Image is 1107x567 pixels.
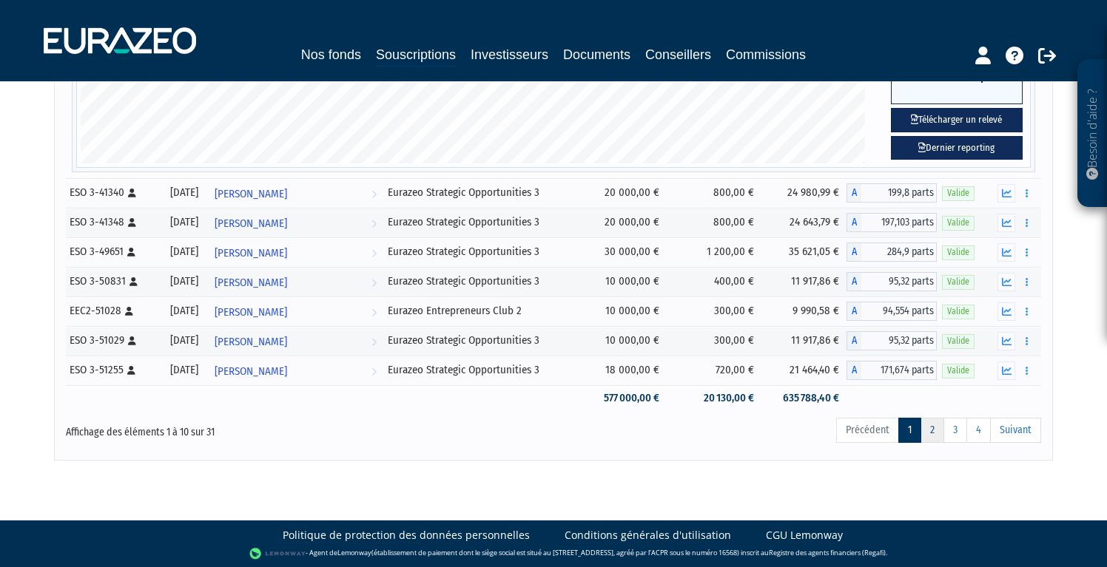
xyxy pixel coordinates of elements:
a: Lemonway [337,548,371,557]
span: [PERSON_NAME] [215,299,287,326]
p: Besoin d'aide ? [1084,67,1101,200]
td: 11 917,86 € [761,326,847,356]
div: [DATE] [166,214,203,230]
div: ESO 3-51255 [70,362,155,378]
span: A [847,242,861,262]
div: EEC2-51028 [70,303,155,319]
td: 635 788,40 € [761,385,847,411]
a: 1 [898,418,921,443]
td: 24 643,79 € [761,208,847,237]
i: [Français] Personne physique [128,218,136,227]
div: Eurazeo Entrepreneurs Club 2 [388,303,577,319]
i: Voir l'investisseur [371,210,377,237]
a: Commissions [726,44,806,65]
span: Valide [942,186,975,200]
td: 11 917,86 € [761,267,847,296]
div: A - Eurazeo Strategic Opportunities 3 [847,361,937,380]
td: 400,00 € [667,267,761,296]
span: 95,32 parts [861,272,937,291]
i: [Français] Personne physique [129,277,138,286]
a: CGU Lemonway [766,528,843,543]
i: [Français] Personne physique [127,248,135,257]
a: 3 [943,418,967,443]
span: [PERSON_NAME] [215,328,287,356]
div: [DATE] [166,333,203,348]
a: [PERSON_NAME] [209,237,383,267]
td: 10 000,00 € [583,326,667,356]
div: Eurazeo Strategic Opportunities 3 [388,333,577,348]
button: Télécharger un relevé [891,108,1023,132]
a: Politique de protection des données personnelles [283,528,530,543]
div: Eurazeo Strategic Opportunities 3 [388,214,577,230]
td: 9 990,58 € [761,296,847,326]
div: [DATE] [166,244,203,259]
td: 24 980,99 € [761,178,847,208]
span: 284,9 parts [861,242,937,262]
td: 30 000,00 € [583,237,667,267]
div: Affichage des éléments 1 à 10 sur 31 [66,416,460,440]
i: Voir l'investisseur [371,240,377,267]
td: 300,00 € [667,296,761,326]
div: A - Eurazeo Strategic Opportunities 3 [847,331,937,350]
img: 1732889491-logotype_eurazeo_blanc_rvb.png [44,27,196,54]
span: [PERSON_NAME] [215,269,287,296]
a: 4 [966,418,991,443]
a: Conditions générales d'utilisation [565,528,731,543]
i: [Français] Personne physique [127,366,135,375]
span: [PERSON_NAME] [215,358,287,385]
span: [PERSON_NAME] [215,240,287,267]
div: ESO 3-41348 [70,214,155,230]
div: A - Eurazeo Strategic Opportunities 3 [847,213,937,232]
i: Voir l'investisseur [371,269,377,296]
span: Valide [942,305,975,319]
div: [DATE] [166,185,203,200]
div: ESO 3-49651 [70,244,155,259]
td: 577 000,00 € [583,385,667,411]
a: [PERSON_NAME] [209,208,383,237]
td: 35 621,05 € [761,237,847,267]
td: 800,00 € [667,178,761,208]
td: 18 000,00 € [583,356,667,385]
span: 199,8 parts [861,183,937,203]
span: A [847,361,861,380]
td: 800,00 € [667,208,761,237]
span: 197,103 parts [861,213,937,232]
td: 10 000,00 € [583,296,667,326]
span: 95,32 parts [861,331,937,350]
a: Nos fonds [301,44,361,65]
div: ESO 3-51029 [70,333,155,348]
span: A [847,183,861,203]
span: A [847,272,861,291]
a: 2 [921,418,944,443]
span: [PERSON_NAME] [215,210,287,237]
td: 20 000,00 € [583,208,667,237]
span: A [847,213,861,232]
div: A - Eurazeo Entrepreneurs Club 2 [847,302,937,321]
div: Eurazeo Strategic Opportunities 3 [388,244,577,259]
a: [PERSON_NAME] [209,267,383,296]
i: Voir l'investisseur [371,328,377,356]
i: Voir l'investisseur [371,180,377,208]
a: Dernier reporting [891,136,1023,160]
div: ESO 3-50831 [70,274,155,289]
div: A - Eurazeo Strategic Opportunities 3 [847,242,937,262]
img: logo-lemonway.png [249,546,306,561]
a: Conseillers [645,44,711,65]
td: 20 000,00 € [583,178,667,208]
span: 94,554 parts [861,302,937,321]
td: 21 464,40 € [761,356,847,385]
td: 10 000,00 € [583,267,667,296]
div: - Agent de (établissement de paiement dont le siège social est situé au [STREET_ADDRESS], agréé p... [15,546,1092,561]
div: Eurazeo Strategic Opportunities 3 [388,362,577,378]
a: [PERSON_NAME] [209,326,383,356]
a: [PERSON_NAME] [209,356,383,385]
span: A [847,331,861,350]
a: [PERSON_NAME] [209,178,383,208]
i: [Français] Personne physique [125,307,133,316]
span: A [847,302,861,321]
a: Souscriptions [376,44,456,67]
div: ESO 3-41340 [70,185,155,200]
td: 1 200,00 € [667,237,761,267]
div: A - Eurazeo Strategic Opportunities 3 [847,272,937,291]
a: Investisseurs [471,44,548,65]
